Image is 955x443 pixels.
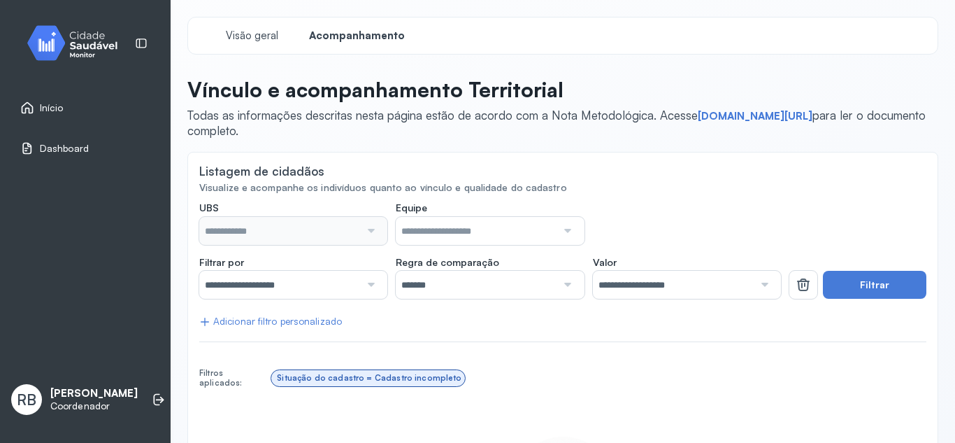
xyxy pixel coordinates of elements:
[199,256,244,269] span: Filtrar por
[199,316,342,328] div: Adicionar filtro personalizado
[20,141,150,155] a: Dashboard
[226,29,278,43] span: Visão geral
[187,108,926,138] span: Todas as informações descritas nesta página estão de acordo com a Nota Metodológica. Acesse para ...
[40,102,64,114] span: Início
[50,387,138,400] p: [PERSON_NAME]
[277,373,461,383] div: Situação do cadastro = Cadastro incompleto
[199,164,324,178] div: Listagem de cidadãos
[17,391,36,409] span: RB
[199,202,219,214] span: UBS
[50,400,138,412] p: Coordenador
[698,109,812,123] a: [DOMAIN_NAME][URL]
[20,101,150,115] a: Início
[593,256,617,269] span: Valor
[199,182,926,194] div: Visualize e acompanhe os indivíduos quanto ao vínculo e qualidade do cadastro
[823,271,926,299] button: Filtrar
[187,77,927,102] p: Vínculo e acompanhamento Territorial
[199,368,266,388] div: Filtros aplicados:
[40,143,89,155] span: Dashboard
[15,22,141,64] img: monitor.svg
[309,29,405,43] span: Acompanhamento
[396,202,427,214] span: Equipe
[396,256,499,269] span: Regra de comparação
